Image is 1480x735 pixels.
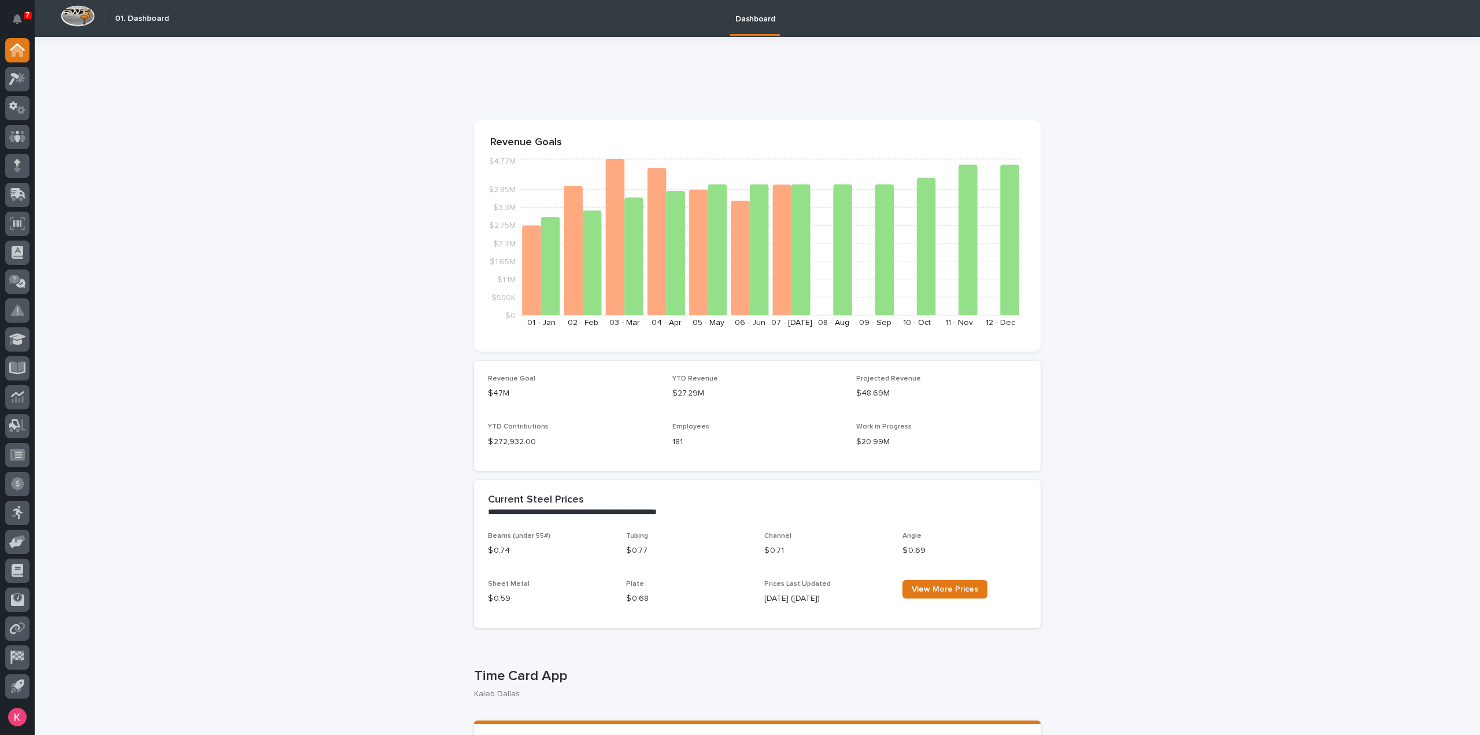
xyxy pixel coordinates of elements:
[488,436,658,448] p: $ 272,932.00
[5,7,29,31] button: Notifications
[764,545,889,557] p: $ 0.71
[856,387,1027,400] p: $48.69M
[61,5,95,27] img: Workspace Logo
[986,319,1015,327] text: 12 - Dec
[488,387,658,400] p: $47M
[672,387,843,400] p: $27.29M
[490,136,1024,149] p: Revenue Goals
[489,221,516,230] tspan: $2.75M
[764,593,889,605] p: [DATE] ([DATE])
[488,581,530,588] span: Sheet Metal
[14,14,29,32] div: Notifications7
[490,257,516,265] tspan: $1.65M
[474,668,1036,685] p: Time Card App
[903,319,931,327] text: 10 - Oct
[912,585,978,593] span: View More Prices
[672,423,709,430] span: Employees
[902,580,987,599] a: View More Prices
[493,204,516,212] tspan: $3.3M
[489,157,516,165] tspan: $4.77M
[693,319,724,327] text: 05 - May
[626,581,644,588] span: Plate
[859,319,891,327] text: 09 - Sep
[856,436,1027,448] p: $20.99M
[527,319,556,327] text: 01 - Jan
[652,319,682,327] text: 04 - Apr
[764,533,791,540] span: Channel
[626,545,750,557] p: $ 0.77
[609,319,640,327] text: 03 - Mar
[902,533,922,540] span: Angle
[626,533,648,540] span: Tubing
[568,319,598,327] text: 02 - Feb
[945,319,973,327] text: 11 - Nov
[626,593,750,605] p: $ 0.68
[25,11,29,19] p: 7
[672,375,718,382] span: YTD Revenue
[818,319,849,327] text: 08 - Aug
[488,375,535,382] span: Revenue Goal
[488,545,612,557] p: $ 0.74
[672,436,843,448] p: 181
[497,275,516,283] tspan: $1.1M
[505,312,516,320] tspan: $0
[488,593,612,605] p: $ 0.59
[493,239,516,248] tspan: $2.2M
[488,533,550,540] span: Beams (under 55#)
[5,705,29,729] button: users-avatar
[115,14,169,24] h2: 01. Dashboard
[856,423,912,430] span: Work in Progress
[491,293,516,301] tspan: $550K
[489,186,516,194] tspan: $3.85M
[488,494,584,507] h2: Current Steel Prices
[735,319,765,327] text: 06 - Jun
[771,319,812,327] text: 07 - [DATE]
[902,545,1027,557] p: $ 0.69
[488,423,549,430] span: YTD Contributions
[856,375,921,382] span: Projected Revenue
[764,581,831,588] span: Prices Last Updated
[474,689,1031,699] p: Kaleb Dallas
